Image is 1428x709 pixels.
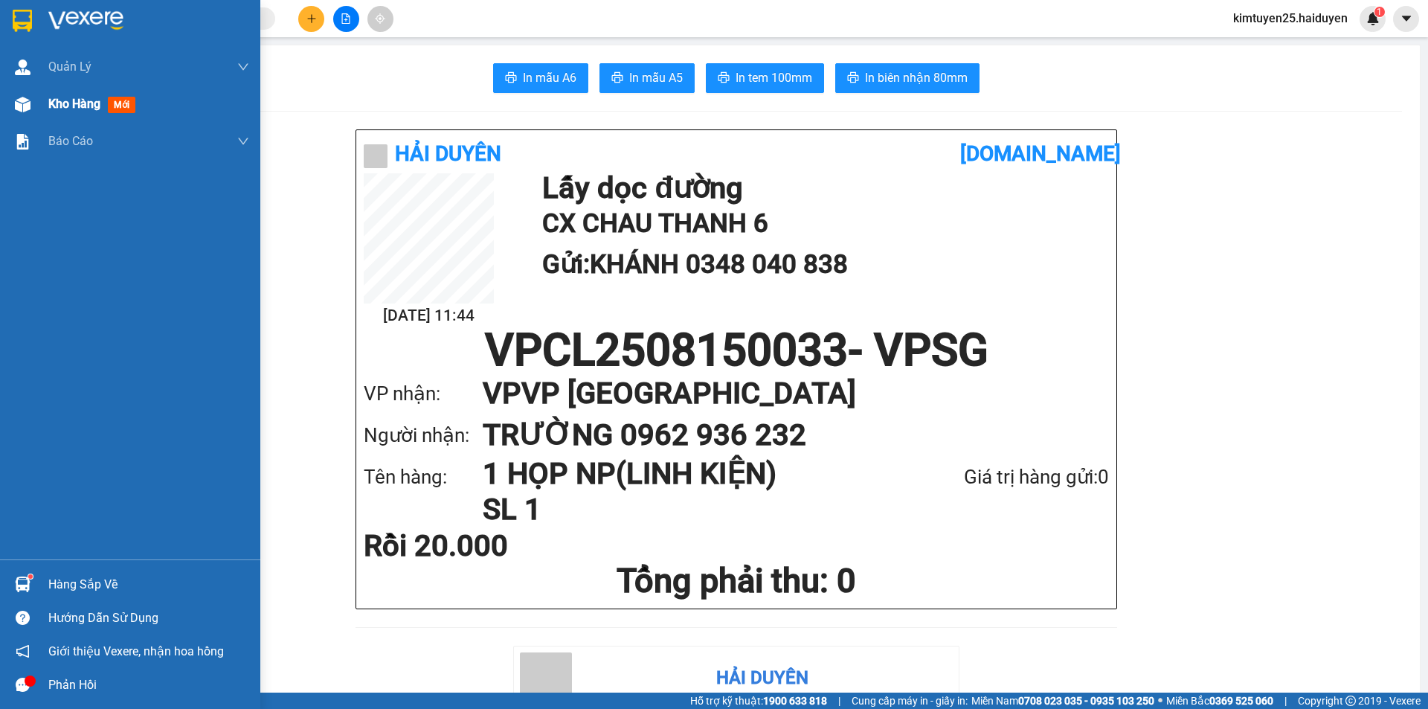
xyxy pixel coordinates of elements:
span: In tem 100mm [736,68,812,87]
strong: 0369 525 060 [1209,695,1273,707]
strong: 0708 023 035 - 0935 103 250 [1018,695,1154,707]
b: Hải Duyên [395,141,501,166]
li: VP VP [GEOGRAPHIC_DATA] [103,62,199,112]
img: solution-icon [15,134,30,150]
span: plus [306,13,317,24]
img: icon-new-feature [1366,12,1380,25]
div: Giá trị hàng gửi: 0 [885,462,1109,493]
span: copyright [1345,696,1356,706]
span: mới [108,97,135,113]
span: Báo cáo [48,132,93,150]
button: caret-down [1393,6,1419,32]
b: [DOMAIN_NAME] [960,141,1121,166]
h1: Lấy dọc đường [542,173,1101,203]
span: notification [16,644,30,658]
span: down [237,135,249,147]
div: Tên hàng: [364,462,483,493]
img: warehouse-icon [15,97,30,112]
span: | [1284,693,1287,709]
span: message [16,678,30,692]
div: VP nhận: [364,379,483,409]
img: warehouse-icon [15,60,30,75]
span: caret-down [1400,12,1413,25]
span: printer [505,71,517,86]
h1: Gửi: KHÁNH 0348 040 838 [542,244,1101,285]
li: VP VP [PERSON_NAME] Lậy [7,62,103,112]
span: Quản Lý [48,57,91,76]
span: | [838,693,840,709]
h1: Tổng phải thu: 0 [364,561,1109,601]
span: Miền Bắc [1166,693,1273,709]
h1: 1 HỌP NP(LINH KIỆN) [483,456,885,492]
span: Cung cấp máy in - giấy in: [852,693,968,709]
div: Phản hồi [48,674,249,696]
img: logo-vxr [13,10,32,32]
span: printer [611,71,623,86]
sup: 1 [1374,7,1385,17]
div: Rồi 20.000 [364,531,610,561]
span: file-add [341,13,351,24]
button: printerIn mẫu A5 [599,63,695,93]
h2: [DATE] 11:44 [364,304,494,328]
span: ⚪️ [1158,698,1162,704]
span: Hỗ trợ kỹ thuật: [690,693,827,709]
sup: 1 [28,574,33,579]
button: printerIn tem 100mm [706,63,824,93]
h1: VPCL2508150033 - VPSG [364,328,1109,373]
div: Hàng sắp về [48,574,249,596]
span: In biên nhận 80mm [865,68,968,87]
button: aim [367,6,393,32]
span: In mẫu A5 [629,68,683,87]
button: file-add [333,6,359,32]
span: printer [718,71,730,86]
span: down [237,61,249,73]
div: Hải Duyên [91,19,184,47]
span: printer [847,71,859,86]
h2: CX CHAU THANH 6 [542,203,1101,244]
button: printerIn mẫu A6 [493,63,588,93]
span: question-circle [16,611,30,625]
span: In mẫu A6 [523,68,576,87]
div: Hải Duyên [716,664,808,693]
button: printerIn biên nhận 80mm [835,63,980,93]
span: Miền Nam [971,693,1154,709]
img: warehouse-icon [15,577,30,592]
span: Kho hàng [48,97,100,111]
h1: VP VP [GEOGRAPHIC_DATA] [483,373,1079,414]
span: aim [375,13,385,24]
div: Người nhận: [364,420,483,451]
span: Giới thiệu Vexere, nhận hoa hồng [48,642,224,661]
button: plus [298,6,324,32]
h1: TRƯỜNG 0962 936 232 [483,414,1079,456]
h1: SL 1 [483,492,885,527]
span: kimtuyen25.haiduyen [1221,9,1360,28]
div: Hướng dẫn sử dụng [48,607,249,629]
span: 1 [1377,7,1382,17]
strong: 1900 633 818 [763,695,827,707]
